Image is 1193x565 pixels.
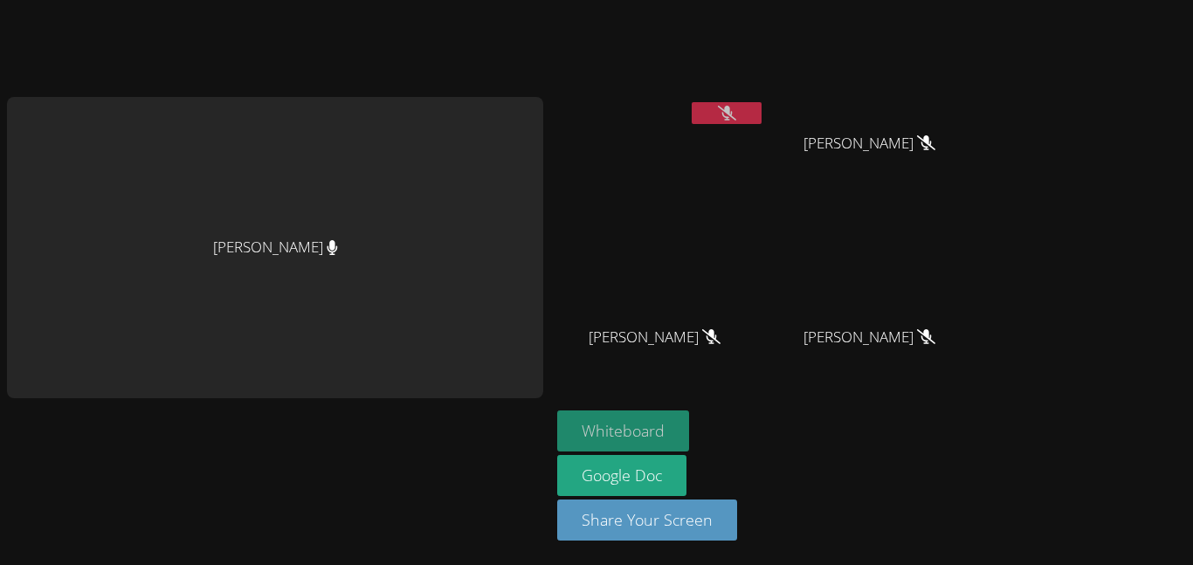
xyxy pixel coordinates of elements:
div: [PERSON_NAME] [7,97,543,399]
span: [PERSON_NAME] [589,325,721,350]
button: Share Your Screen [557,500,737,541]
span: [PERSON_NAME] [803,131,935,156]
button: Whiteboard [557,410,689,451]
span: [PERSON_NAME] [803,325,935,350]
a: Google Doc [557,455,686,496]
